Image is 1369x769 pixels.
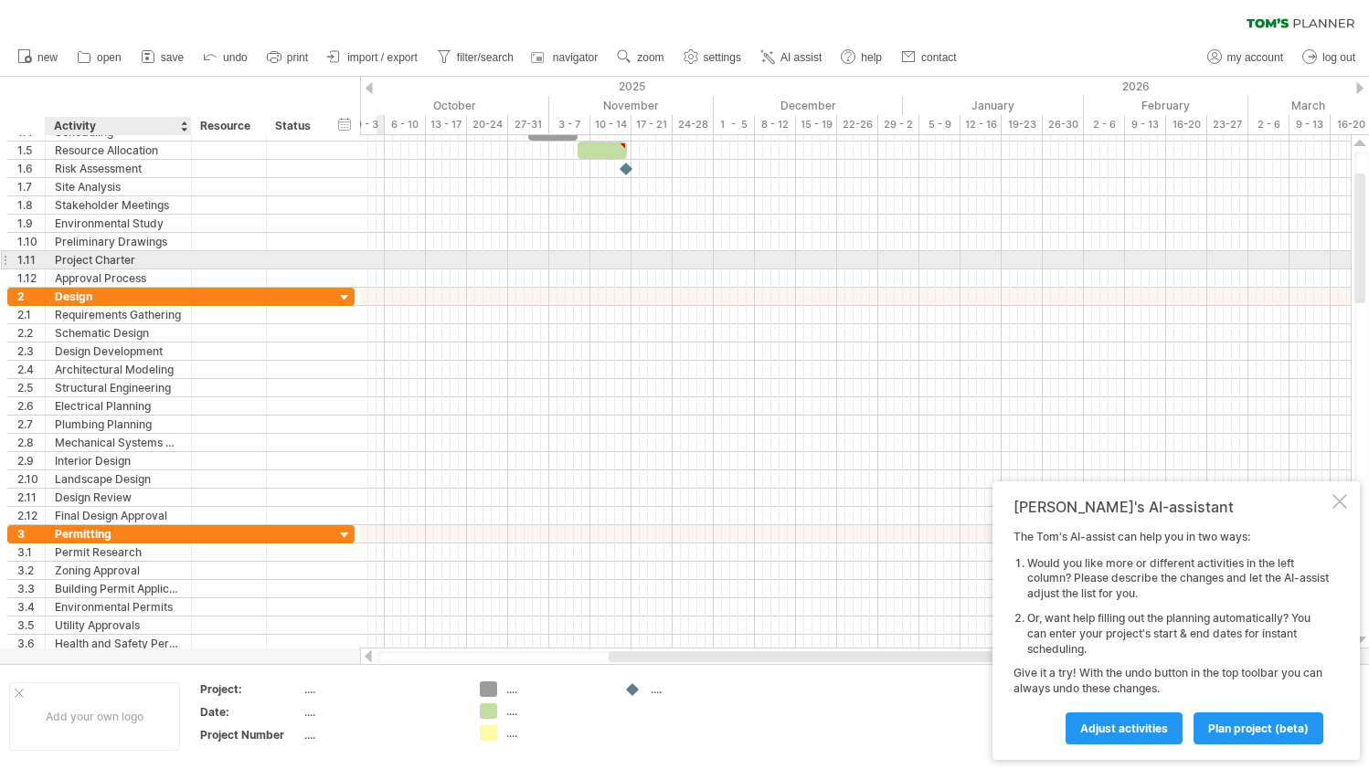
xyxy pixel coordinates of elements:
div: .... [304,704,458,720]
div: 2 - 6 [1084,115,1125,134]
span: import / export [347,51,418,64]
div: 3.4 [17,598,45,616]
div: Design Development [55,342,182,360]
div: 1.5 [17,142,45,159]
div: .... [651,681,750,697]
span: plan project (beta) [1208,722,1309,735]
div: 13 - 17 [426,115,467,134]
div: Building Permit Application [55,580,182,597]
div: 1.12 [17,269,45,287]
div: 1.9 [17,215,45,232]
div: Architectural Modeling [55,361,182,378]
div: .... [304,681,458,697]
div: Requirements Gathering [55,306,182,323]
div: Design [55,288,182,305]
div: Environmental Study [55,215,182,232]
div: 1.10 [17,233,45,250]
div: 2 [17,288,45,305]
div: 2.4 [17,361,45,378]
div: 26-30 [1043,115,1084,134]
div: 27-31 [508,115,549,134]
a: open [72,46,127,69]
span: open [97,51,122,64]
div: 15 - 19 [796,115,837,134]
div: Project Charter [55,251,182,269]
div: 1.7 [17,178,45,195]
div: 3.3 [17,580,45,597]
div: Project Number [200,727,301,743]
div: 2.2 [17,324,45,342]
div: 3.1 [17,543,45,561]
div: Site Analysis [55,178,182,195]
span: Adjust activities [1080,722,1168,735]
span: new [37,51,58,64]
div: 1.8 [17,196,45,214]
div: 8 - 12 [755,115,796,134]
div: Interior Design [55,452,182,469]
div: 1.11 [17,251,45,269]
div: Status [275,117,315,135]
div: .... [506,681,606,697]
span: zoom [637,51,663,64]
div: Environmental Permits [55,598,182,616]
div: 9 - 13 [1289,115,1331,134]
a: save [136,46,189,69]
div: Approval Process [55,269,182,287]
div: [PERSON_NAME]'s AI-assistant [1013,498,1329,516]
a: help [836,46,887,69]
div: 3.5 [17,616,45,634]
div: 2 - 6 [1248,115,1289,134]
div: Schematic Design [55,324,182,342]
div: 2.11 [17,489,45,506]
div: 29 - 2 [878,115,919,134]
div: Risk Assessment [55,160,182,177]
span: save [161,51,184,64]
div: Permitting [55,525,182,543]
div: .... [506,725,606,741]
div: 16-20 [1166,115,1207,134]
div: 5 - 9 [919,115,960,134]
div: 2.7 [17,416,45,433]
div: Resource [200,117,256,135]
div: November 2025 [549,96,714,115]
div: 29 - 3 [344,115,385,134]
div: 17 - 21 [631,115,673,134]
a: contact [897,46,962,69]
div: Add your own logo [9,682,180,751]
div: Utility Approvals [55,616,182,634]
span: my account [1227,51,1283,64]
div: 23-27 [1207,115,1248,134]
div: 3 - 7 [549,115,590,134]
div: October 2025 [360,96,549,115]
span: undo [223,51,248,64]
div: 2.3 [17,342,45,360]
a: print [262,46,313,69]
div: Project: [200,681,301,697]
div: 9 - 13 [1125,115,1166,134]
div: Landscape Design [55,470,182,488]
div: Stakeholder Meetings [55,196,182,214]
div: 22-26 [837,115,878,134]
a: settings [679,46,747,69]
div: Preliminary Drawings [55,233,182,250]
div: 20-24 [467,115,508,134]
div: 2.9 [17,452,45,469]
div: Design Review [55,489,182,506]
a: new [13,46,63,69]
div: December 2025 [714,96,903,115]
span: settings [704,51,741,64]
li: Or, want help filling out the planning automatically? You can enter your project's start & end da... [1027,611,1329,657]
span: help [861,51,882,64]
div: .... [304,727,458,743]
span: navigator [553,51,598,64]
li: Would you like more or different activities in the left column? Please describe the changes and l... [1027,556,1329,602]
div: Mechanical Systems Design [55,434,182,451]
div: Structural Engineering [55,379,182,396]
div: 1 - 5 [714,115,755,134]
div: January 2026 [903,96,1084,115]
a: log out [1298,46,1361,69]
div: 3.2 [17,562,45,579]
a: my account [1203,46,1289,69]
div: 19-23 [1002,115,1043,134]
div: Permit Research [55,543,182,561]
